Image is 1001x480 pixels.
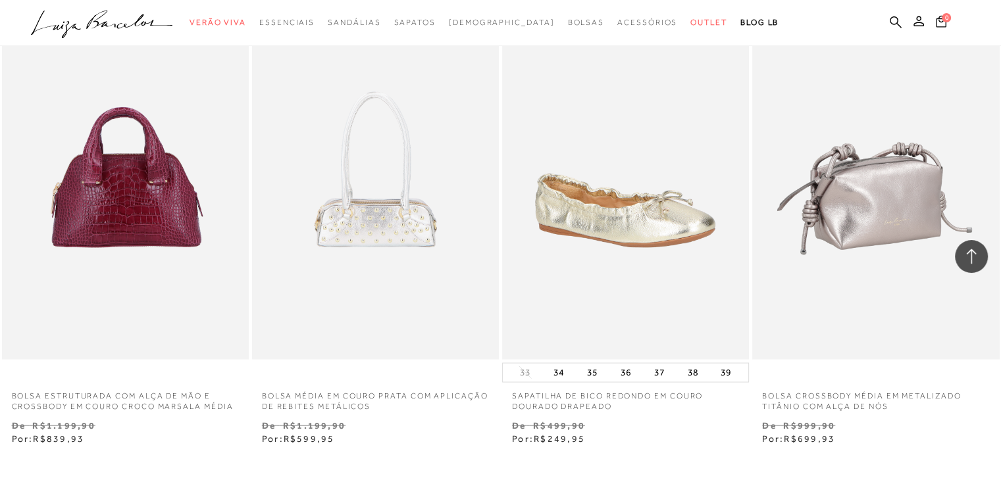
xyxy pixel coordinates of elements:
button: 0 [932,14,950,32]
span: R$699,93 [784,433,835,443]
small: R$1.199,90 [32,420,95,430]
button: 35 [583,363,602,381]
button: 36 [617,363,635,381]
a: SAPATILHA DE BICO REDONDO EM COURO DOURADO DRAPEADO [502,382,749,412]
a: categoryNavScreenReaderText [190,11,246,35]
span: Acessórios [617,18,677,27]
span: Sapatos [394,18,435,27]
button: 34 [550,363,568,381]
span: Sandálias [328,18,380,27]
a: BOLSA CROSSBODY MÉDIA EM METALIZADO TITÂNIO COM ALÇA DE NÓS [752,382,999,412]
a: categoryNavScreenReaderText [328,11,380,35]
span: Outlet [690,18,727,27]
span: Bolsas [567,18,604,27]
a: BOLSA ESTRUTURADA COM ALÇA DE MÃO E CROSSBODY EM COURO CROCO MARSALA MÉDIA [2,382,249,412]
small: De [262,420,276,430]
span: Por: [512,433,585,443]
small: De [512,420,526,430]
small: De [12,420,26,430]
span: [DEMOGRAPHIC_DATA] [449,18,555,27]
span: Por: [262,433,335,443]
button: 33 [516,366,534,378]
a: noSubCategoriesText [449,11,555,35]
small: De [762,420,776,430]
a: BOLSA MÉDIA EM COURO PRATA COM APLICAÇÃO DE REBITES METÁLICOS [252,382,499,412]
span: 0 [942,13,951,22]
small: R$499,90 [533,420,585,430]
small: R$1.199,90 [283,420,346,430]
button: 37 [650,363,669,381]
span: Essenciais [259,18,315,27]
button: 39 [717,363,735,381]
span: R$839,93 [33,433,84,443]
span: Por: [762,433,835,443]
a: BLOG LB [740,11,779,35]
a: categoryNavScreenReaderText [394,11,435,35]
button: 38 [683,363,702,381]
span: Por: [12,433,85,443]
span: BLOG LB [740,18,779,27]
span: Verão Viva [190,18,246,27]
a: categoryNavScreenReaderText [690,11,727,35]
a: categoryNavScreenReaderText [259,11,315,35]
span: R$599,95 [284,433,335,443]
small: R$999,90 [783,420,835,430]
a: categoryNavScreenReaderText [617,11,677,35]
span: R$249,95 [534,433,585,443]
a: categoryNavScreenReaderText [567,11,604,35]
